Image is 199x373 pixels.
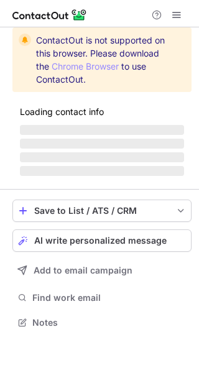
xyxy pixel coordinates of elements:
[12,289,192,306] button: Find work email
[34,206,170,216] div: Save to List / ATS / CRM
[32,292,187,303] span: Find work email
[20,152,184,162] span: ‌
[12,314,192,331] button: Notes
[34,236,167,246] span: AI write personalized message
[12,229,192,252] button: AI write personalized message
[52,61,119,71] a: Chrome Browser
[36,34,169,86] span: ContactOut is not supported on this browser. Please download the to use ContactOut.
[20,139,184,149] span: ‌
[12,200,192,222] button: save-profile-one-click
[12,7,87,22] img: ContactOut v5.3.10
[32,317,187,328] span: Notes
[20,125,184,135] span: ‌
[19,34,31,46] img: warning
[20,166,184,176] span: ‌
[12,259,192,282] button: Add to email campaign
[34,265,132,275] span: Add to email campaign
[20,107,184,117] p: Loading contact info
